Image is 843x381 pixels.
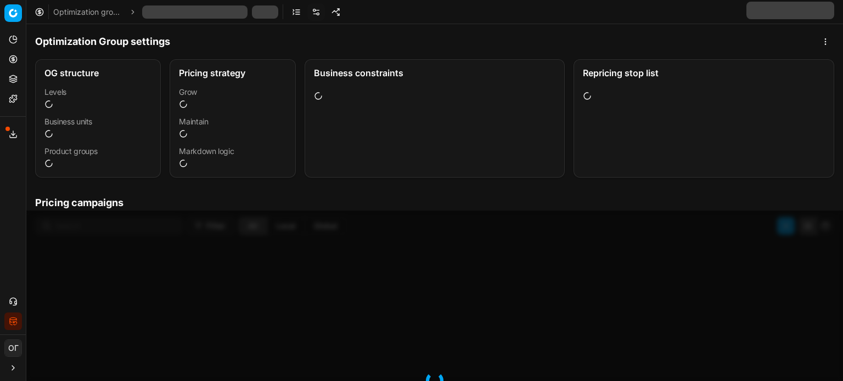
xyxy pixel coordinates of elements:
[179,147,286,155] dt: Markdown logic
[179,88,286,96] dt: Grow
[44,69,151,77] div: OG structure
[314,69,556,77] div: Business constraints
[179,118,286,126] dt: Maintain
[53,7,123,18] a: Optimization groups
[4,339,22,357] button: ОГ
[44,88,151,96] dt: Levels
[35,34,170,49] h1: Optimization Group settings
[583,69,825,77] div: Repricing stop list
[179,69,286,77] div: Pricing strategy
[44,118,151,126] dt: Business units
[44,147,151,155] dt: Product groups
[5,340,21,356] span: ОГ
[53,5,278,19] nav: breadcrumb
[26,195,843,211] h1: Pricing campaigns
